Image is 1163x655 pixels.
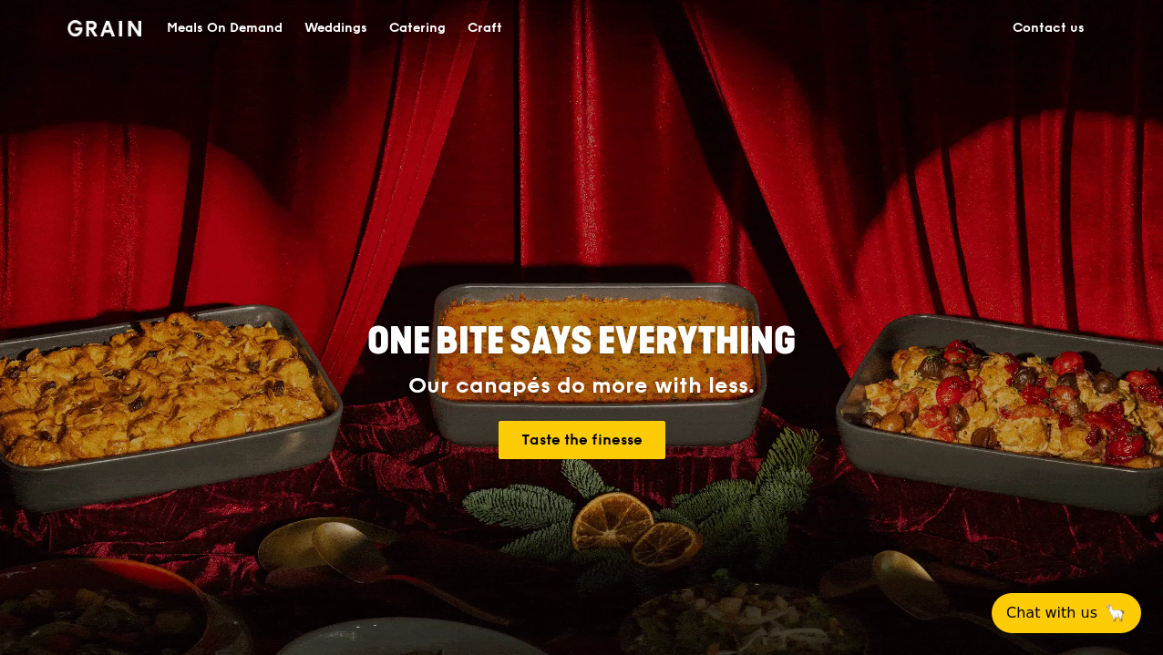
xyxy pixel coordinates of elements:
[1105,602,1127,624] span: 🦙
[992,593,1141,633] button: Chat with us🦙
[457,1,513,56] a: Craft
[304,1,367,56] div: Weddings
[468,1,502,56] div: Craft
[499,421,665,459] a: Taste the finesse
[167,1,283,56] div: Meals On Demand
[367,320,796,363] span: ONE BITE SAYS EVERYTHING
[389,1,446,56] div: Catering
[378,1,457,56] a: Catering
[67,20,141,36] img: Grain
[1006,602,1097,624] span: Chat with us
[1002,1,1096,56] a: Contact us
[293,1,378,56] a: Weddings
[253,374,910,399] div: Our canapés do more with less.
